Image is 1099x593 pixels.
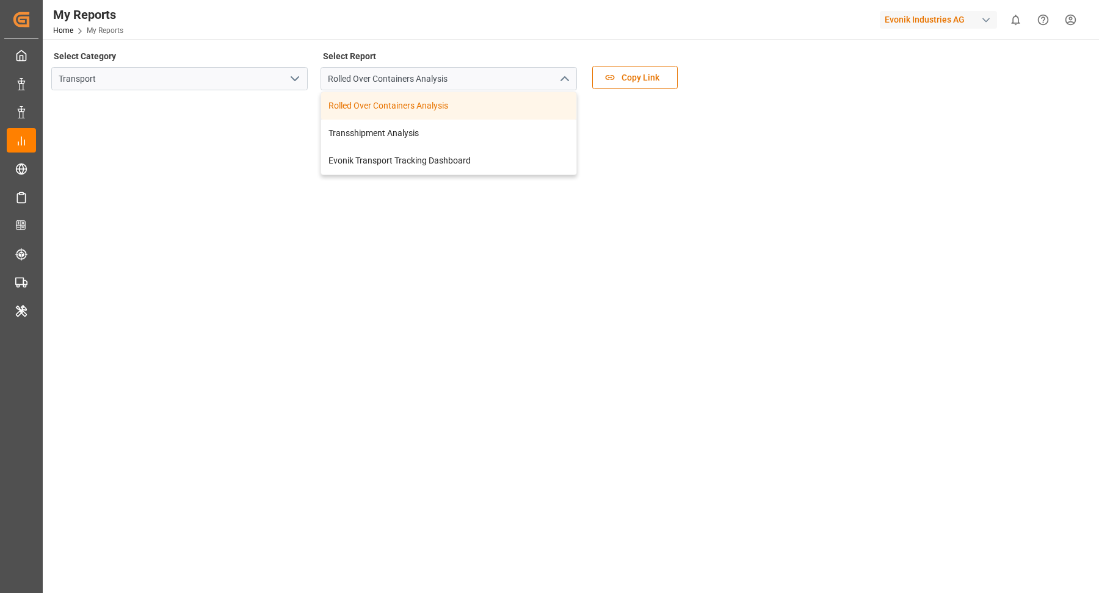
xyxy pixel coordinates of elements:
button: Help Center [1029,6,1057,34]
div: Evonik Transport Tracking Dashboard [321,147,576,174]
label: Select Category [51,48,118,65]
input: Type to search/select [321,67,577,90]
span: Copy Link [615,71,666,84]
div: My Reports [53,5,123,24]
input: Type to search/select [51,67,308,90]
button: open menu [285,70,303,88]
div: Evonik Industries AG [880,11,997,29]
button: Evonik Industries AG [880,8,1002,31]
div: Rolled Over Containers Analysis [321,92,576,120]
button: close menu [554,70,573,88]
a: Home [53,26,73,35]
label: Select Report [321,48,378,65]
button: show 0 new notifications [1002,6,1029,34]
button: Copy Link [592,66,678,89]
div: Transshipment Analysis [321,120,576,147]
